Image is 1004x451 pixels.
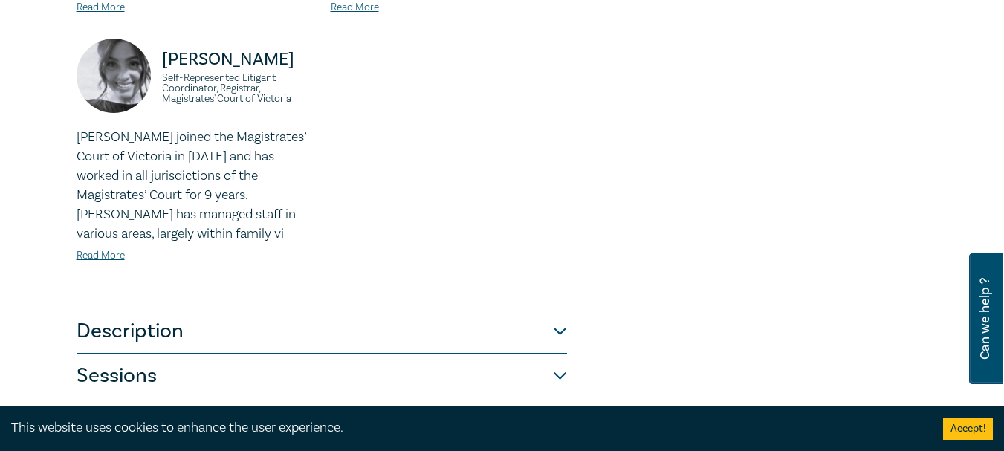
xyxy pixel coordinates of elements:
[77,398,567,443] button: Publication Details
[77,1,125,14] a: Read More
[77,249,125,262] a: Read More
[162,48,313,71] p: [PERSON_NAME]
[943,418,993,440] button: Accept cookies
[331,1,379,14] a: Read More
[77,309,567,354] button: Description
[77,39,151,113] img: https://s3.ap-southeast-2.amazonaws.com/leo-cussen-store-production-content/Contacts/Renee%20Kons...
[11,418,921,438] div: This website uses cookies to enhance the user experience.
[162,73,313,104] small: Self-Represented Litigant Coordinator, Registrar, Magistrates' Court of Victoria
[77,354,567,398] button: Sessions
[77,128,313,244] p: [PERSON_NAME] joined the Magistrates’ Court of Victoria in [DATE] and has worked in all jurisdict...
[978,262,992,375] span: Can we help ?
